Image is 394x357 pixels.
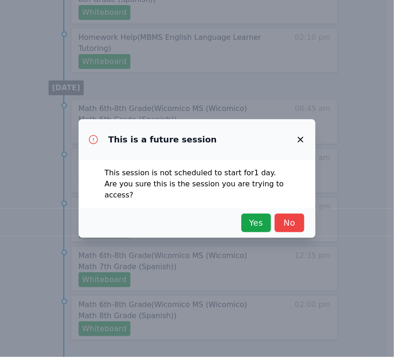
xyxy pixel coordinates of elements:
h3: This is a future session [108,134,217,145]
p: This session is not scheduled to start for 1 day . Are you sure this is the session you are tryin... [105,167,289,201]
span: No [279,216,300,229]
button: Yes [241,214,271,232]
button: No [275,214,304,232]
span: Yes [246,216,266,229]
